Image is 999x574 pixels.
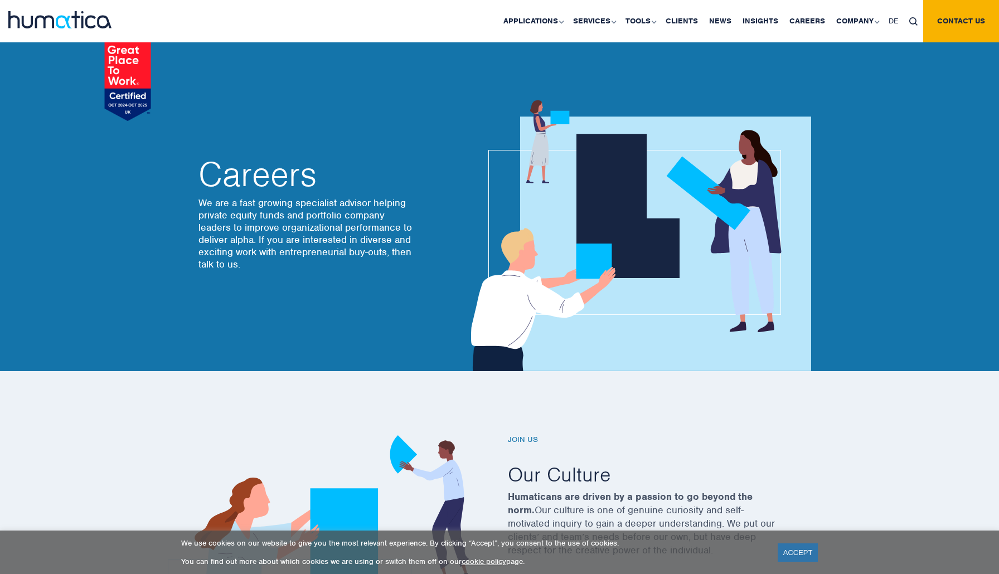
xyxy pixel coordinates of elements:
[8,11,111,28] img: logo
[508,435,809,445] h6: Join us
[508,461,809,487] h2: Our Culture
[181,538,764,548] p: We use cookies on our website to give you the most relevant experience. By clicking “Accept”, you...
[508,490,809,571] p: Our culture is one of genuine curiosity and self-motivated inquiry to gain a deeper understanding...
[198,197,416,270] p: We are a fast growing specialist advisor helping private equity funds and portfolio company leade...
[460,100,811,371] img: about_banner1
[198,158,416,191] h2: Careers
[889,16,898,26] span: DE
[508,490,753,516] strong: Humaticans are driven by a passion to go beyond the norm.
[778,543,818,562] a: ACCEPT
[462,557,506,566] a: cookie policy
[181,557,764,566] p: You can find out more about which cookies we are using or switch them off on our page.
[909,17,918,26] img: search_icon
